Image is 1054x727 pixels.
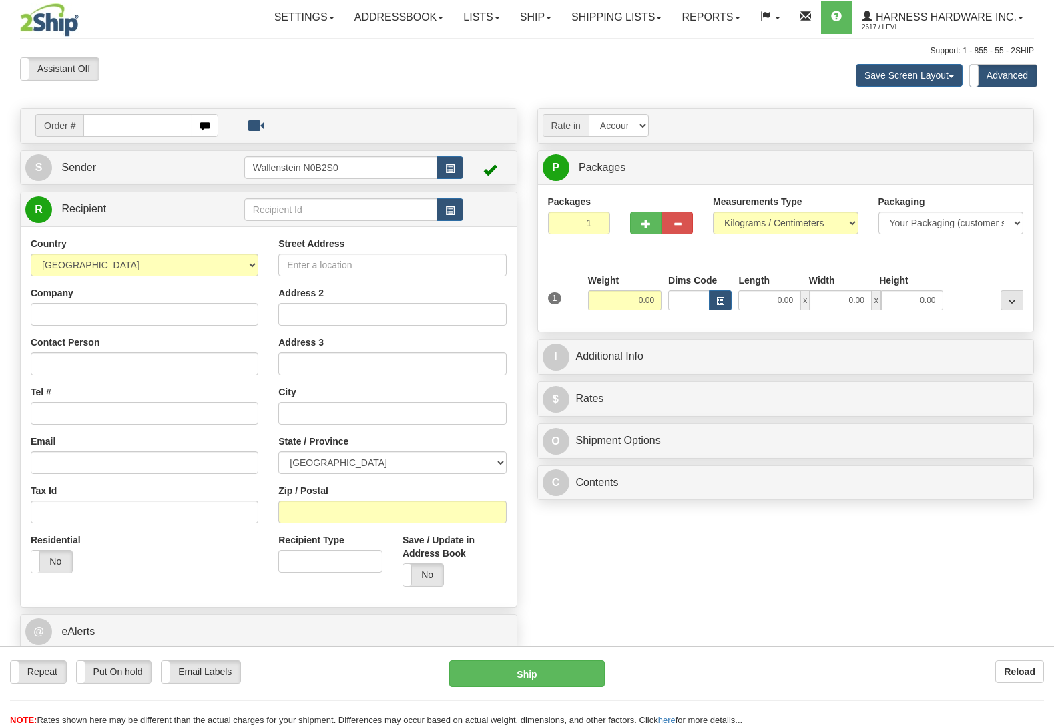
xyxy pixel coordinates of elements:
[738,274,770,287] label: Length
[264,1,344,34] a: Settings
[1001,290,1023,310] div: ...
[278,435,348,448] label: State / Province
[543,154,569,181] span: P
[31,286,73,300] label: Company
[403,533,507,560] label: Save / Update in Address Book
[278,336,324,349] label: Address 3
[543,385,1029,413] a: $Rates
[561,1,672,34] a: Shipping lists
[543,469,569,496] span: C
[344,1,454,34] a: Addressbook
[543,386,569,413] span: $
[543,114,589,137] span: Rate in
[278,533,344,547] label: Recipient Type
[244,198,437,221] input: Recipient Id
[588,274,619,287] label: Weight
[872,11,1017,23] span: Harness Hardware Inc.
[809,274,835,287] label: Width
[548,195,591,208] label: Packages
[61,203,106,214] span: Recipient
[25,154,52,181] span: S
[77,661,152,683] label: Put On hold
[800,290,810,310] span: x
[579,162,625,173] span: Packages
[25,196,52,223] span: R
[862,21,962,34] span: 2617 / Levi
[1023,295,1053,431] iframe: chat widget
[61,162,96,173] span: Sender
[852,1,1033,34] a: Harness Hardware Inc. 2617 / Levi
[278,385,296,399] label: City
[31,551,72,573] label: No
[61,626,95,637] span: eAlerts
[672,1,750,34] a: Reports
[543,469,1029,497] a: CContents
[970,65,1037,87] label: Advanced
[20,45,1034,57] div: Support: 1 - 855 - 55 - 2SHIP
[162,661,240,683] label: Email Labels
[31,435,55,448] label: Email
[872,290,881,310] span: x
[449,660,605,687] button: Ship
[878,195,925,208] label: Packaging
[11,661,66,683] label: Repeat
[25,154,244,182] a: S Sender
[25,618,52,645] span: @
[278,254,506,276] input: Enter a location
[548,292,562,304] span: 1
[278,286,324,300] label: Address 2
[856,64,963,87] button: Save Screen Layout
[35,114,83,137] span: Order #
[31,336,99,349] label: Contact Person
[668,274,717,287] label: Dims Code
[10,715,37,725] span: NOTE:
[31,533,81,547] label: Residential
[658,715,676,725] a: here
[543,344,569,371] span: I
[995,660,1044,683] button: Reload
[543,343,1029,371] a: IAdditional Info
[31,385,51,399] label: Tel #
[453,1,509,34] a: Lists
[879,274,908,287] label: Height
[20,3,79,37] img: logo2617.jpg
[543,428,569,455] span: O
[510,1,561,34] a: Ship
[21,58,99,80] label: Assistant Off
[278,237,344,250] label: Street Address
[278,484,328,497] label: Zip / Postal
[31,484,57,497] label: Tax Id
[25,196,220,223] a: R Recipient
[25,618,512,646] a: @ eAlerts
[403,564,444,586] label: No
[31,237,67,250] label: Country
[1004,666,1035,677] b: Reload
[244,156,437,179] input: Sender Id
[543,427,1029,455] a: OShipment Options
[543,154,1029,182] a: P Packages
[713,195,802,208] label: Measurements Type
